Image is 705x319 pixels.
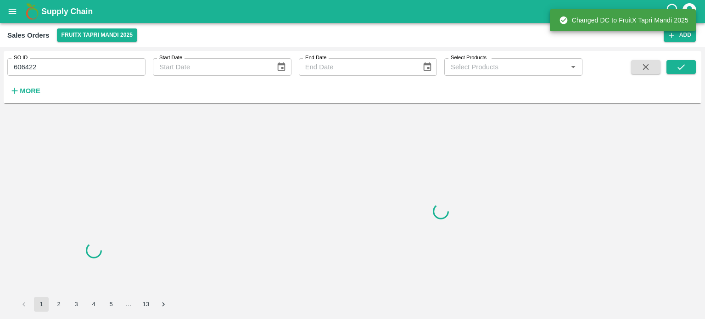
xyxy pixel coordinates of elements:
button: open drawer [2,1,23,22]
button: Go to page 4 [86,297,101,312]
button: Open [567,61,579,73]
button: Go to next page [156,297,171,312]
button: Select DC [57,28,137,42]
nav: pagination navigation [15,297,172,312]
b: Supply Chain [41,7,93,16]
a: Supply Chain [41,5,665,18]
button: More [7,83,43,99]
img: logo [23,2,41,21]
button: Go to page 5 [104,297,118,312]
div: Sales Orders [7,29,50,41]
button: Go to page 2 [51,297,66,312]
div: account of current user [681,2,698,21]
button: Choose date [273,58,290,76]
input: Start Date [153,58,269,76]
button: Go to page 13 [139,297,153,312]
label: SO ID [14,54,28,62]
div: customer-support [665,3,681,20]
input: Enter SO ID [7,58,145,76]
input: End Date [299,58,415,76]
label: Start Date [159,54,182,62]
button: Choose date [419,58,436,76]
button: Go to page 3 [69,297,84,312]
button: page 1 [34,297,49,312]
label: Select Products [451,54,487,62]
label: End Date [305,54,326,62]
div: … [121,300,136,309]
strong: More [20,87,40,95]
div: Changed DC to FruitX Tapri Mandi 2025 [559,12,688,28]
input: Select Products [447,61,565,73]
button: Add [664,28,696,42]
